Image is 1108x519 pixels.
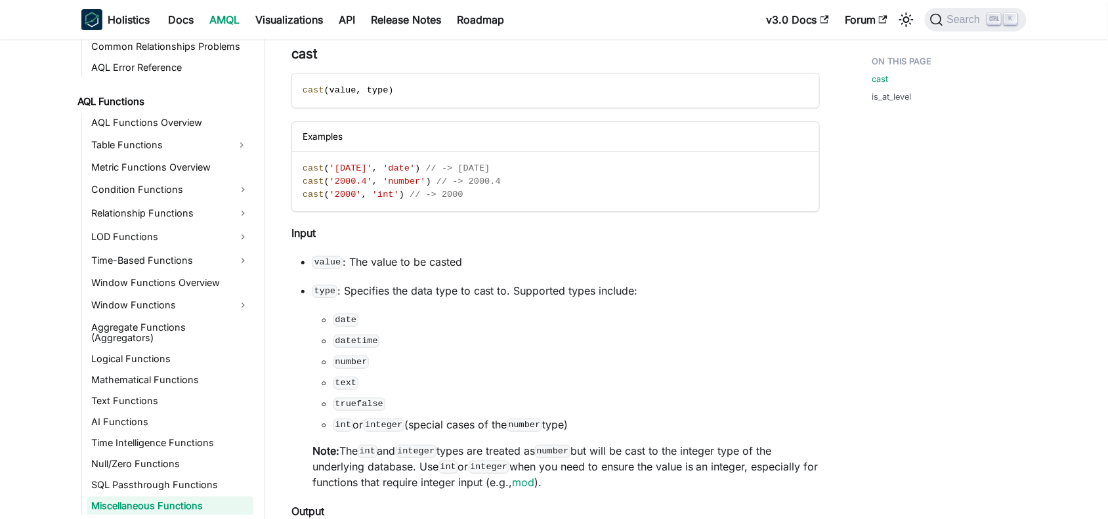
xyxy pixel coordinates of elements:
[303,176,324,186] span: cast
[312,283,820,299] p: : Specifies the data type to cast to. Supported types include:
[535,445,570,458] code: number
[87,371,253,389] a: Mathematical Functions
[410,190,463,199] span: // -> 2000
[87,203,253,224] a: Relationship Functions
[330,190,362,199] span: '2000'
[415,163,420,173] span: )
[230,135,253,156] button: Expand sidebar category 'Table Functions'
[372,163,377,173] span: ,
[87,250,253,271] a: Time-Based Functions
[291,505,324,518] strong: Output
[438,461,458,474] code: int
[202,9,247,30] a: AMQL
[333,417,820,432] li: or (special cases of the type)
[87,476,253,494] a: SQL Passthrough Functions
[837,9,895,30] a: Forum
[389,85,394,95] span: )
[896,9,917,30] button: Switch between dark and light mode (currently light mode)
[333,419,353,432] code: int
[247,9,331,30] a: Visualizations
[87,274,253,292] a: Window Functions Overview
[333,377,358,390] code: text
[87,179,253,200] a: Condition Functions
[330,176,372,186] span: '2000.4'
[1004,13,1017,25] kbd: K
[396,445,437,458] code: integer
[87,434,253,452] a: Time Intelligence Functions
[872,91,912,103] a: is_at_level
[108,12,150,28] b: Holistics
[362,190,367,199] span: ,
[87,295,253,316] a: Window Functions
[324,190,330,199] span: (
[87,318,253,347] a: Aggregate Functions (Aggregators)
[333,398,385,411] code: truefalse
[943,14,989,26] span: Search
[383,176,425,186] span: 'number'
[330,163,372,173] span: '[DATE]'
[324,163,330,173] span: (
[312,254,820,270] p: : The value to be casted
[81,9,102,30] img: Holistics
[512,476,534,489] a: mod
[469,461,509,474] code: integer
[87,158,253,176] a: Metric Functions Overview
[312,443,820,490] p: The and types are treated as but will be cast to the integer type of the underlying database. Use...
[87,58,253,77] a: AQL Error Reference
[303,85,324,95] span: cast
[333,335,379,348] code: datetime
[372,190,399,199] span: 'int'
[312,285,337,298] code: type
[74,93,253,111] a: AQL Functions
[324,85,330,95] span: (
[87,455,253,473] a: Null/Zero Functions
[358,445,377,458] code: int
[68,39,265,519] nav: Docs sidebar
[330,85,356,95] span: value
[437,176,501,186] span: // -> 2000.4
[291,226,316,239] strong: Input
[399,190,404,199] span: )
[160,9,202,30] a: Docs
[364,419,404,432] code: integer
[383,163,415,173] span: 'date'
[87,135,230,156] a: Table Functions
[87,497,253,515] a: Miscellaneous Functions
[449,9,512,30] a: Roadmap
[758,9,837,30] a: v3.0 Docs
[333,356,369,369] code: number
[312,256,343,269] code: value
[81,9,150,30] a: HolisticsHolistics
[87,350,253,368] a: Logical Functions
[372,176,377,186] span: ,
[312,444,339,457] strong: Note:
[333,314,358,327] code: date
[303,163,324,173] span: cast
[87,226,253,247] a: LOD Functions
[507,419,542,432] code: number
[324,176,330,186] span: (
[291,46,820,62] h3: cast
[292,122,819,152] div: Examples
[356,85,362,95] span: ,
[303,190,324,199] span: cast
[426,163,490,173] span: // -> [DATE]
[87,37,253,56] a: Common Relationships Problems
[872,73,889,85] a: cast
[426,176,431,186] span: )
[87,413,253,431] a: AI Functions
[331,9,363,30] a: API
[363,9,449,30] a: Release Notes
[87,114,253,132] a: AQL Functions Overview
[87,392,253,410] a: Text Functions
[367,85,389,95] span: type
[925,8,1027,31] button: Search (Ctrl+K)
